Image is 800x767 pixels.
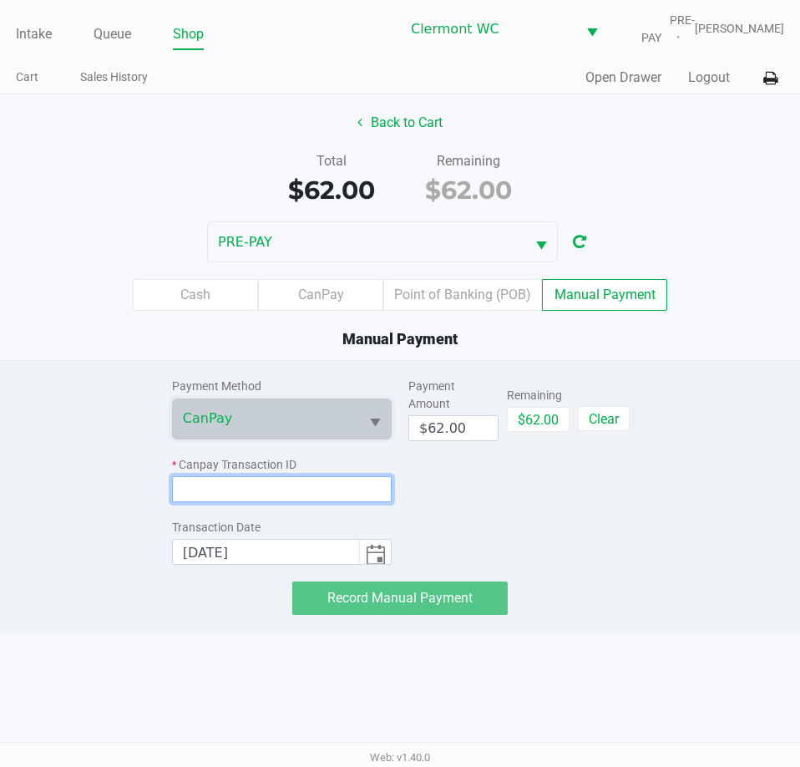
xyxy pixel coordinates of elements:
[585,68,661,88] button: Open Drawer
[408,378,499,413] div: Payment Amount
[370,751,430,764] span: Web: v1.40.0
[80,67,148,88] a: Sales History
[275,171,387,209] div: $62.00
[625,12,695,47] span: PRE-PAY
[16,67,38,88] a: Cart
[525,222,557,262] button: Select
[413,151,525,171] div: Remaining
[258,279,383,311] label: CanPay
[542,279,667,311] label: Manual Payment
[16,23,52,46] a: Intake
[359,540,391,564] button: Toggle calendar
[576,9,608,48] button: Select
[688,68,730,88] button: Logout
[578,406,630,431] button: Clear
[275,151,387,171] div: Total
[172,519,392,536] div: Transaction Date
[695,20,784,38] span: [PERSON_NAME]
[173,540,359,566] input: null
[183,409,349,429] span: CanPay
[507,407,570,432] button: $62.00
[172,456,392,474] div: Canpay Transaction ID
[359,399,391,439] button: Select
[507,387,570,404] div: Remaining
[218,232,515,252] span: PRE-PAY
[133,279,258,311] label: Cash
[173,23,204,46] a: Shop
[292,582,508,615] app-submit-button: Record Manual Payment
[347,107,453,139] button: Back to Cart
[94,23,131,46] a: Queue
[383,279,542,311] label: Point of Banking (POB)
[411,19,566,39] span: Clermont WC
[413,171,525,209] div: $62.00
[172,378,392,395] div: Payment Method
